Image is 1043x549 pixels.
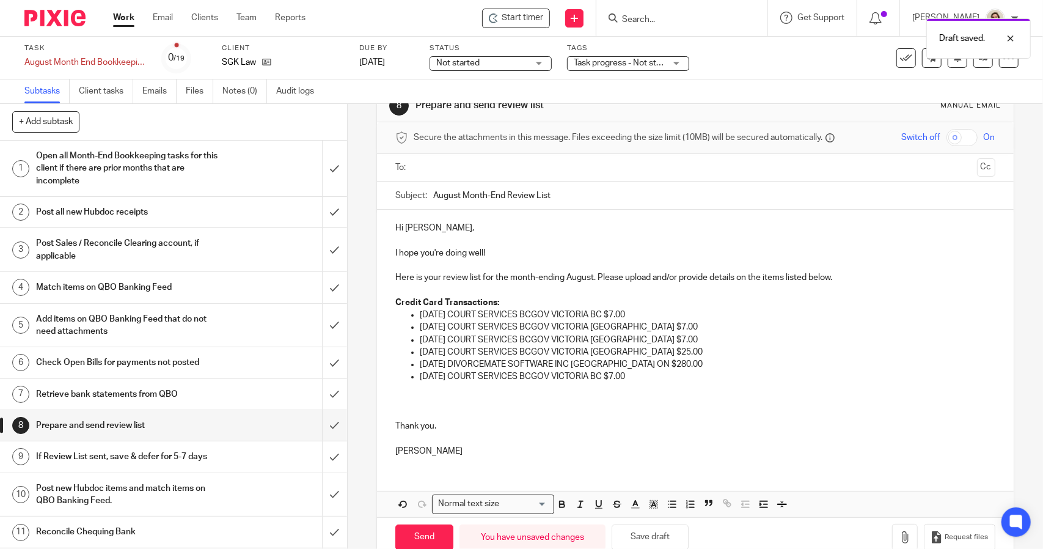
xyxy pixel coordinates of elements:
[24,10,86,26] img: Pixie
[389,96,409,116] div: 8
[24,79,70,103] a: Subtasks
[395,420,995,432] p: Thank you.
[12,524,29,541] div: 11
[36,147,219,190] h1: Open all Month-End Bookkeeping tasks for this client if there are prior months that are incomplete
[395,298,499,307] strong: Credit Card Transactions:
[12,386,29,403] div: 7
[236,12,257,24] a: Team
[902,131,940,144] span: Switch off
[36,203,219,221] h1: Post all new Hubdoc receipts
[36,479,219,510] h1: Post new Hubdoc items and match items on QBO Banking Feed.
[420,321,995,333] p: [DATE] COURT SERVICES BCGOV VICTORIA [GEOGRAPHIC_DATA] $7.00
[432,495,554,514] div: Search for option
[113,12,134,24] a: Work
[395,445,995,457] p: [PERSON_NAME]
[222,79,267,103] a: Notes (0)
[12,317,29,334] div: 5
[420,358,995,370] p: [DATE] DIVORCEMATE SOFTWARE INC [GEOGRAPHIC_DATA] ON $280.00
[12,448,29,465] div: 9
[502,12,543,24] span: Start timer
[36,448,219,466] h1: If Review List sent, save & defer for 5-7 days
[12,354,29,371] div: 6
[395,222,995,234] p: Hi [PERSON_NAME],
[36,523,219,541] h1: Reconcile Chequing Bank
[984,131,995,144] span: On
[79,79,133,103] a: Client tasks
[174,55,185,62] small: /19
[12,204,29,221] div: 2
[939,32,985,45] p: Draft saved.
[36,278,219,297] h1: Match items on QBO Banking Feed
[36,310,219,341] h1: Add items on QBO Banking Feed that do not need attachments
[36,416,219,435] h1: Prepare and send review list
[420,309,995,321] p: [DATE] COURT SERVICES BCGOV VICTORIA BC $7.00
[415,99,722,112] h1: Prepare and send review list
[36,353,219,372] h1: Check Open Bills for payments not posted
[36,234,219,265] h1: Post Sales / Reconcile Clearing account, if applicable
[430,43,552,53] label: Status
[24,43,147,53] label: Task
[12,111,79,132] button: + Add subtask
[359,58,385,67] span: [DATE]
[941,101,1001,111] div: Manual email
[359,43,414,53] label: Due by
[36,385,219,403] h1: Retrieve bank statements from QBO
[420,346,995,358] p: [DATE] COURT SERVICES BCGOV VICTORIA [GEOGRAPHIC_DATA] $25.00
[191,12,218,24] a: Clients
[420,334,995,346] p: [DATE] COURT SERVICES BCGOV VICTORIA [GEOGRAPHIC_DATA] $7.00
[435,498,502,510] span: Normal text size
[395,190,427,202] label: Subject:
[24,56,147,68] div: August Month End Bookkeeping
[275,12,306,24] a: Reports
[436,59,480,67] span: Not started
[395,161,409,174] label: To:
[12,279,29,296] div: 4
[420,370,995,383] p: [DATE] COURT SERVICES BCGOV VICTORIA BC $7.00
[222,56,256,68] p: SGK Law
[395,271,995,284] p: Here is your review list for the month-ending August. Please upload and/or provide details on the...
[12,417,29,434] div: 8
[153,12,173,24] a: Email
[169,51,185,65] div: 0
[482,9,550,28] div: SGK Law - August Month End Bookkeeping
[977,158,995,177] button: Cc
[574,59,690,67] span: Task progress - Not started + 2
[276,79,323,103] a: Audit logs
[186,79,213,103] a: Files
[414,131,822,144] span: Secure the attachments in this message. Files exceeding the size limit (10MB) will be secured aut...
[12,486,29,503] div: 10
[945,532,989,542] span: Request files
[986,9,1005,28] img: Morgan.JPG
[12,160,29,177] div: 1
[395,247,995,259] p: I hope you're doing well!
[12,241,29,259] div: 3
[503,498,547,510] input: Search for option
[222,43,344,53] label: Client
[142,79,177,103] a: Emails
